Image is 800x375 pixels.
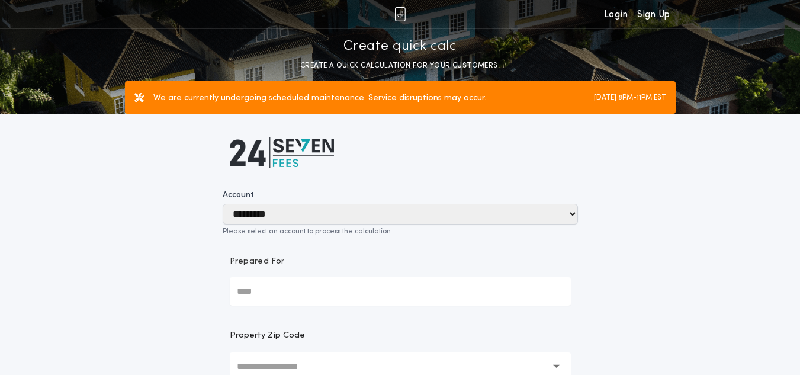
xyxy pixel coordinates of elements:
[230,137,334,168] img: logo
[230,329,305,343] label: Property Zip Code
[230,277,571,306] input: Prepared For
[153,92,486,104] label: We are currently undergoing scheduled maintenance. Service disruptions may occur.
[300,60,500,72] p: CREATE A QUICK CALCULATION FOR YOUR CUSTOMERS.
[594,92,666,102] label: [DATE] 8PM-11PM EST
[394,7,406,21] img: img
[223,190,578,201] label: Account
[230,256,285,268] p: Prepared For
[343,37,457,56] p: Create quick calc
[223,227,578,236] p: Please select an account to process the calculation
